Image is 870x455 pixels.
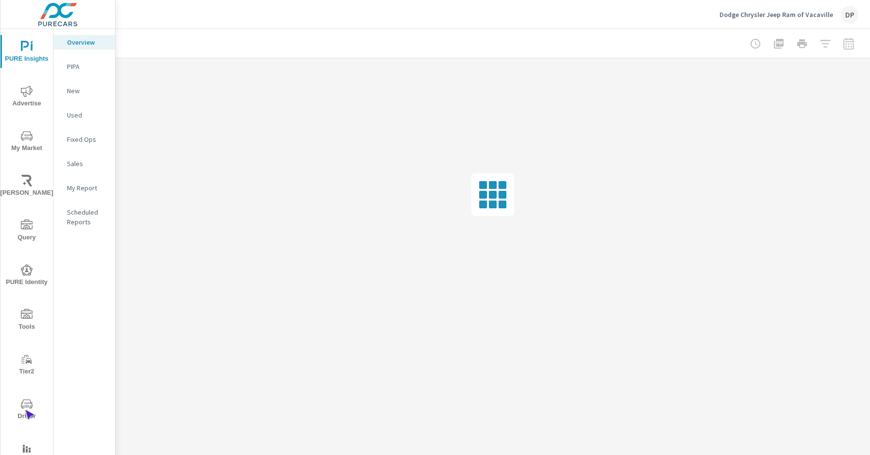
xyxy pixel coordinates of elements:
[53,84,115,98] div: New
[67,62,107,71] p: PIPA
[53,59,115,74] div: PIPA
[53,205,115,229] div: Scheduled Reports
[67,207,107,227] p: Scheduled Reports
[3,219,50,243] span: Query
[3,130,50,154] span: My Market
[67,37,107,47] p: Overview
[719,10,833,19] p: Dodge Chrysler Jeep Ram of Vacaville
[3,354,50,377] span: Tier2
[53,156,115,171] div: Sales
[53,35,115,50] div: Overview
[3,175,50,199] span: [PERSON_NAME]
[3,264,50,288] span: PURE Identity
[3,85,50,109] span: Advertise
[3,41,50,65] span: PURE Insights
[841,6,858,23] div: DP
[3,309,50,333] span: Tools
[53,108,115,122] div: Used
[67,159,107,169] p: Sales
[67,86,107,96] p: New
[53,181,115,195] div: My Report
[67,110,107,120] p: Used
[53,132,115,147] div: Fixed Ops
[67,183,107,193] p: My Report
[67,135,107,144] p: Fixed Ops
[3,398,50,422] span: Driver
